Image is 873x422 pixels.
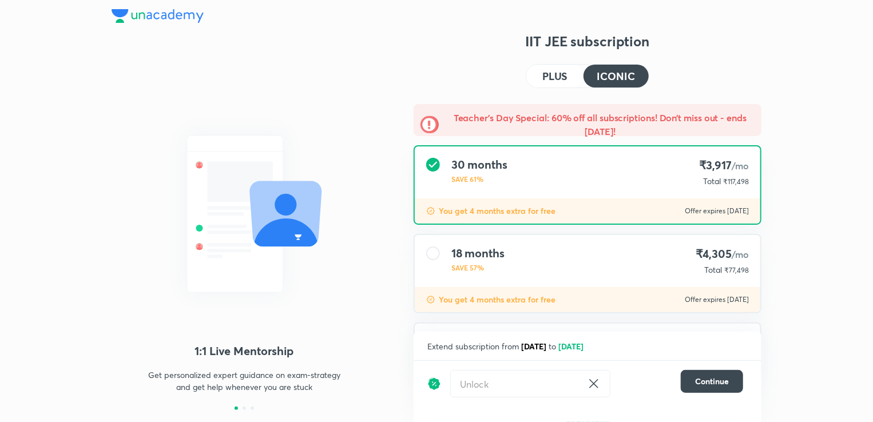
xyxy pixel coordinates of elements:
[597,71,635,81] h4: ICONIC
[439,205,555,217] p: You get 4 months extra for free
[681,370,743,393] button: Continue
[451,158,507,172] h4: 30 months
[703,176,721,187] p: Total
[420,116,439,134] img: -
[451,174,507,184] p: SAVE 61%
[704,264,722,276] p: Total
[427,341,586,352] span: Extend subscription from to
[451,262,505,273] p: SAVE 57%
[584,65,649,87] button: ICONIC
[685,295,749,304] p: Offer expires [DATE]
[145,369,344,393] p: Get personalized expert guidance on exam-strategy and get help whenever you are stuck
[404,386,771,395] p: To be paid as a one-time payment
[724,266,749,274] span: ₹77,498
[451,246,505,260] h4: 18 months
[414,32,761,50] h3: IIT JEE subscription
[699,158,749,173] h4: ₹3,917
[112,343,377,360] h4: 1:1 Live Mentorship
[696,246,749,262] h4: ₹4,305
[723,177,749,186] span: ₹117,498
[451,371,582,397] input: Have a referral code?
[695,376,729,387] span: Continue
[521,341,546,352] span: [DATE]
[446,111,755,138] h5: Teacher’s Day Special: 60% off all subscriptions! Don’t miss out - ends [DATE]!
[426,206,435,216] img: discount
[427,370,441,397] img: discount
[732,248,749,260] span: /mo
[542,71,568,81] h4: PLUS
[526,65,584,87] button: PLUS
[112,114,377,313] img: LMP_066b47ebaa.svg
[685,206,749,216] p: Offer expires [DATE]
[732,160,749,172] span: /mo
[558,341,584,352] span: [DATE]
[439,294,555,305] p: You get 4 months extra for free
[112,9,204,23] img: Company Logo
[426,295,435,304] img: discount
